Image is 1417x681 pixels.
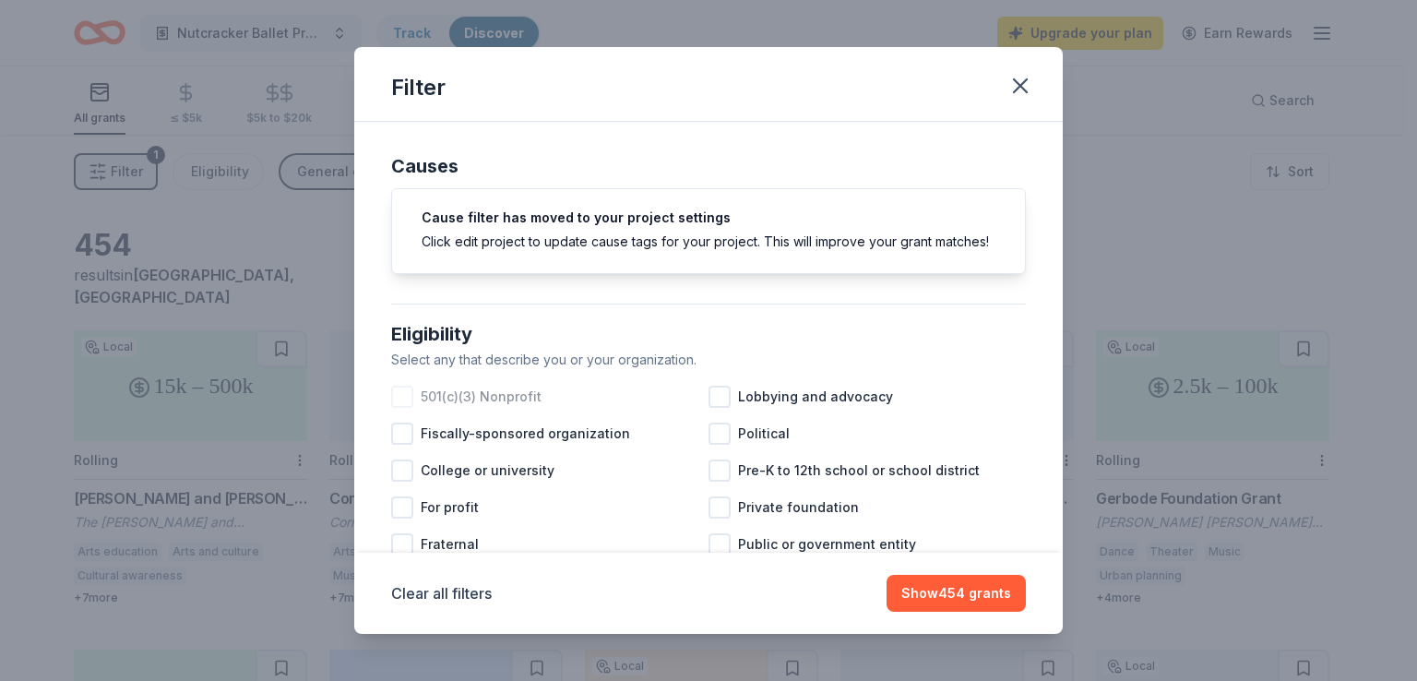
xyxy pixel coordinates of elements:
[391,151,1026,181] div: Causes
[422,232,995,251] div: Click edit project to update cause tags for your project. This will improve your grant matches!
[391,319,1026,349] div: Eligibility
[738,423,790,445] span: Political
[391,73,446,102] div: Filter
[421,386,542,408] span: 501(c)(3) Nonprofit
[738,386,893,408] span: Lobbying and advocacy
[421,533,479,556] span: Fraternal
[738,496,859,519] span: Private foundation
[887,575,1026,612] button: Show454 grants
[422,211,995,224] h5: Cause filter has moved to your project settings
[738,460,980,482] span: Pre-K to 12th school or school district
[738,533,916,556] span: Public or government entity
[421,460,554,482] span: College or university
[391,349,1026,371] div: Select any that describe you or your organization.
[421,496,479,519] span: For profit
[421,423,630,445] span: Fiscally-sponsored organization
[391,582,492,604] button: Clear all filters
